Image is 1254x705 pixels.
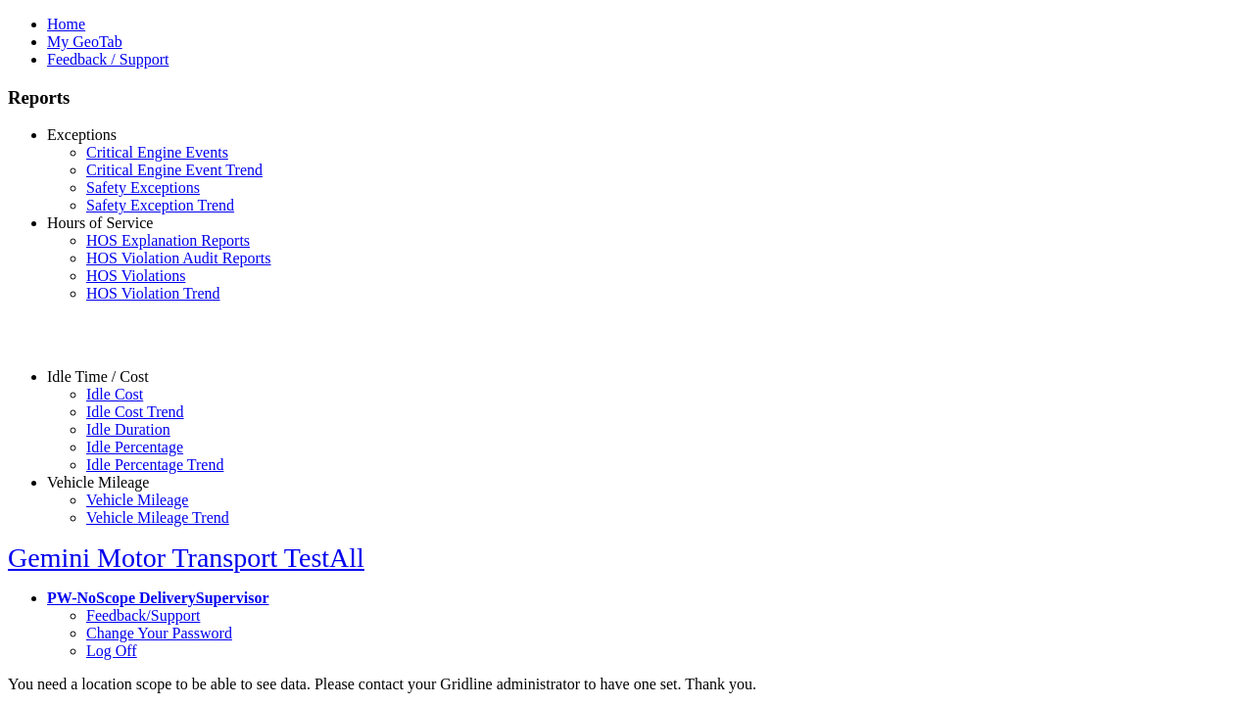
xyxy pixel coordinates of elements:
a: Critical Engine Events [86,144,228,161]
a: Vehicle Mileage Trend [86,509,229,526]
a: Vehicle Mileage [47,474,149,491]
a: Change Your Password [86,625,232,641]
a: HOS Violations [86,267,185,284]
a: Idle Cost Trend [86,403,184,420]
a: Home [47,16,85,32]
a: Idle Cost [86,386,143,402]
a: Feedback/Support [86,607,200,624]
h3: Reports [8,87,1246,109]
a: Feedback / Support [47,51,169,68]
a: Safety Exception Trend [86,197,234,213]
a: Idle Percentage [86,439,183,455]
a: Log Off [86,642,137,659]
a: Gemini Motor Transport TestAll [8,542,364,573]
div: You need a location scope to be able to see data. Please contact your Gridline administrator to h... [8,676,1246,693]
a: Vehicle Mileage [86,492,188,508]
a: HOS Violation Trend [86,285,220,302]
a: HOS Explanation Reports [86,232,250,249]
a: PW-NoScope DeliverySupervisor [47,589,268,606]
a: Idle Percentage Trend [86,456,223,473]
a: My GeoTab [47,33,122,50]
a: Exceptions [47,126,117,143]
a: Safety Exceptions [86,179,200,196]
a: Idle Time / Cost [47,368,149,385]
a: Idle Duration [86,421,170,438]
a: Critical Engine Event Trend [86,162,263,178]
a: Hours of Service [47,214,153,231]
a: HOS Violation Audit Reports [86,250,271,266]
